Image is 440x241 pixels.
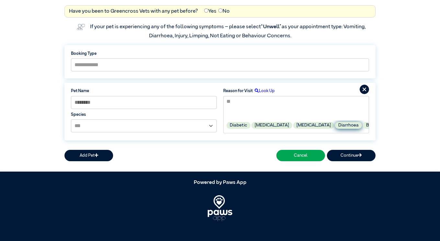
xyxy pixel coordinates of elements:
[204,8,208,13] input: Yes
[276,150,325,161] button: Cancel
[253,88,275,94] label: Look Up
[64,180,376,186] h5: Powered by Paws App
[223,88,253,94] label: Reason for Visit
[335,122,362,129] label: Diarrhoea
[208,195,233,221] img: PawsApp
[226,122,250,129] label: Diabetic
[71,88,217,94] label: Pet Name
[218,7,230,15] label: No
[69,7,198,15] label: Have you been to Greencross Vets with any pet before?
[261,24,282,30] span: “Unwell”
[71,51,369,57] label: Booking Type
[293,122,334,129] label: [MEDICAL_DATA]
[75,22,87,32] img: vet
[64,150,113,161] button: Add Pet
[251,122,292,129] label: [MEDICAL_DATA]
[71,112,217,118] label: Species
[218,8,223,13] input: No
[327,150,376,161] button: Continue
[90,24,366,39] label: If your pet is experiencing any of the following symptoms – please select as your appointment typ...
[204,7,216,15] label: Yes
[363,122,434,129] label: Behavioural Medication Review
